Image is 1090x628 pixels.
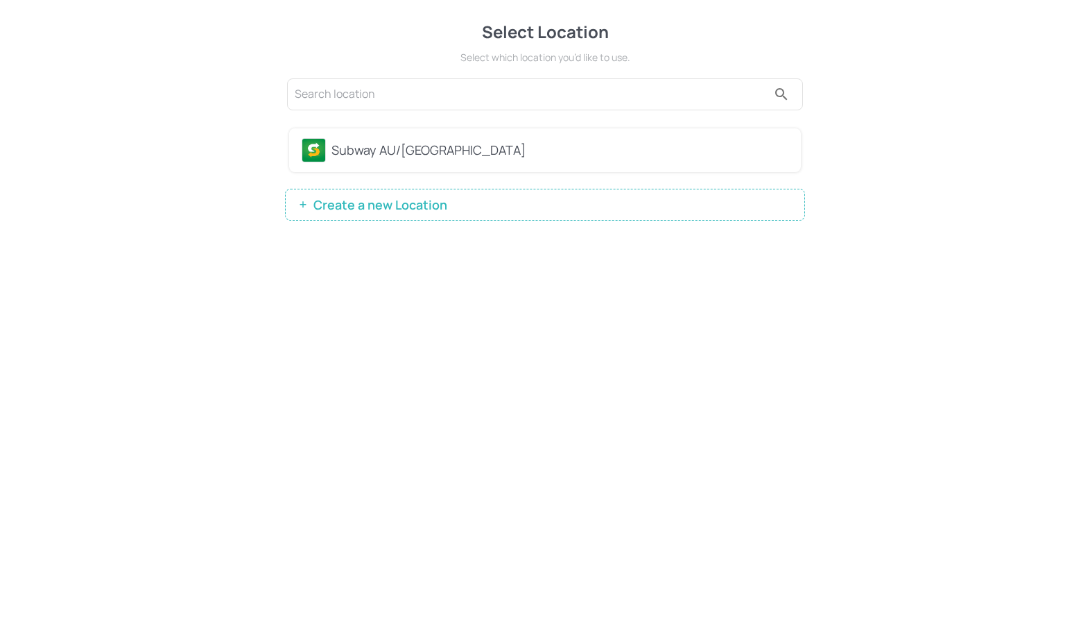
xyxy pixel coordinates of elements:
[302,139,325,162] img: avatar
[768,80,795,108] button: search
[285,50,805,65] div: Select which location you’d like to use.
[306,198,454,212] span: Create a new Location
[285,19,805,44] div: Select Location
[295,83,768,105] input: Search location
[331,141,788,160] div: Subway AU/[GEOGRAPHIC_DATA]
[285,189,805,221] button: Create a new Location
